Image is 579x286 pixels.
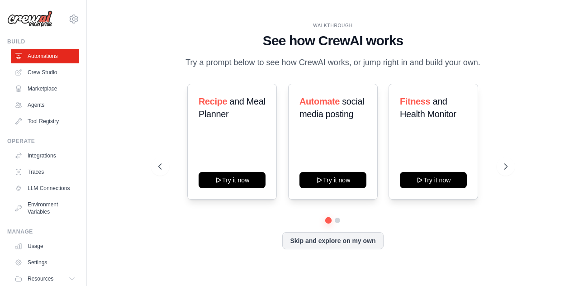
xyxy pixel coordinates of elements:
button: Skip and explore on my own [282,232,383,249]
span: Fitness [400,96,430,106]
button: Try it now [400,172,467,188]
span: Recipe [199,96,227,106]
img: Logo [7,10,52,28]
button: Try it now [199,172,266,188]
a: LLM Connections [11,181,79,195]
button: Try it now [299,172,366,188]
a: Integrations [11,148,79,163]
span: social media posting [299,96,364,119]
div: Build [7,38,79,45]
p: Try a prompt below to see how CrewAI works, or jump right in and build your own. [181,56,485,69]
a: Crew Studio [11,65,79,80]
a: Tool Registry [11,114,79,129]
button: Resources [11,272,79,286]
a: Automations [11,49,79,63]
a: Marketplace [11,81,79,96]
span: Automate [299,96,340,106]
a: Traces [11,165,79,179]
div: Operate [7,138,79,145]
span: Resources [28,275,53,282]
div: WALKTHROUGH [158,22,507,29]
a: Usage [11,239,79,253]
a: Environment Variables [11,197,79,219]
span: and Meal Planner [199,96,265,119]
a: Agents [11,98,79,112]
div: Manage [7,228,79,235]
h1: See how CrewAI works [158,33,507,49]
a: Settings [11,255,79,270]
